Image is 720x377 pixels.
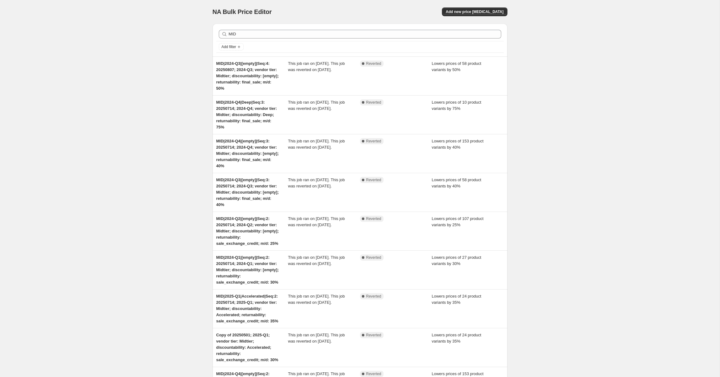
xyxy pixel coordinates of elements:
[288,177,345,188] span: This job ran on [DATE]. This job was reverted on [DATE].
[366,177,381,182] span: Reverted
[366,100,381,105] span: Reverted
[288,216,345,227] span: This job ran on [DATE]. This job was reverted on [DATE].
[216,216,279,246] span: MID|2024-Q2|[empty]|Seq:2: 20250714; 2024-Q2; vendor tier: Midtier; discountability: [empty]; ret...
[216,255,279,285] span: MID|2024-Q1|[empty]|Seq:2: 20250714; 2024-Q1; vendor tier: Midtier; discountability: [empty]; ret...
[432,255,481,266] span: Lowers prices of 27 product variants by 30%
[216,177,279,207] span: MID|2024-Q3|[empty]|Seq:3: 20250714; 2024-Q3; vendor tier: Midtier; discountability: [empty]; ret...
[216,294,278,323] span: MID|2025-Q1|Accelerated|Seq:2: 20250714; 2025-Q1; vendor tier: Midtier; discountability: Accelera...
[219,43,244,51] button: Add filter
[366,216,381,221] span: Reverted
[366,139,381,144] span: Reverted
[432,61,481,72] span: Lowers prices of 58 product variants by 50%
[288,100,345,111] span: This job ran on [DATE]. This job was reverted on [DATE].
[432,216,484,227] span: Lowers prices of 107 product variants by 25%
[366,371,381,376] span: Reverted
[366,294,381,299] span: Reverted
[366,333,381,338] span: Reverted
[288,294,345,305] span: This job ran on [DATE]. This job was reverted on [DATE].
[216,139,279,168] span: MID|2024-Q4|[empty]|Seq:3: 20250714; 2024-Q4; vendor tier: Midtier; discountability: [empty]; ret...
[222,44,236,49] span: Add filter
[432,100,481,111] span: Lowers prices of 10 product variants by 75%
[216,61,279,91] span: MID|2024-Q3|[empty]|Seq:4: 20250807; 2024-Q3; vendor tier: Midtier; discountability: [empty]; ret...
[213,8,272,15] span: NA Bulk Price Editor
[288,61,345,72] span: This job ran on [DATE]. This job was reverted on [DATE].
[432,177,481,188] span: Lowers prices of 58 product variants by 40%
[216,333,278,362] span: Copy of 20250501; 2025-Q1; vendor tier: Midtier; discountability: Accelerated; returnability: sal...
[288,333,345,343] span: This job ran on [DATE]. This job was reverted on [DATE].
[442,7,507,16] button: Add new price [MEDICAL_DATA]
[288,255,345,266] span: This job ran on [DATE]. This job was reverted on [DATE].
[432,294,481,305] span: Lowers prices of 24 product variants by 35%
[288,139,345,150] span: This job ran on [DATE]. This job was reverted on [DATE].
[432,333,481,343] span: Lowers prices of 24 product variants by 35%
[446,9,503,14] span: Add new price [MEDICAL_DATA]
[366,61,381,66] span: Reverted
[216,100,277,129] span: MID|2024-Q4|Deep|Seq:3: 20250714; 2024-Q4; vendor tier: Midtier; discountability: Deep; returnabi...
[432,139,484,150] span: Lowers prices of 153 product variants by 40%
[366,255,381,260] span: Reverted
